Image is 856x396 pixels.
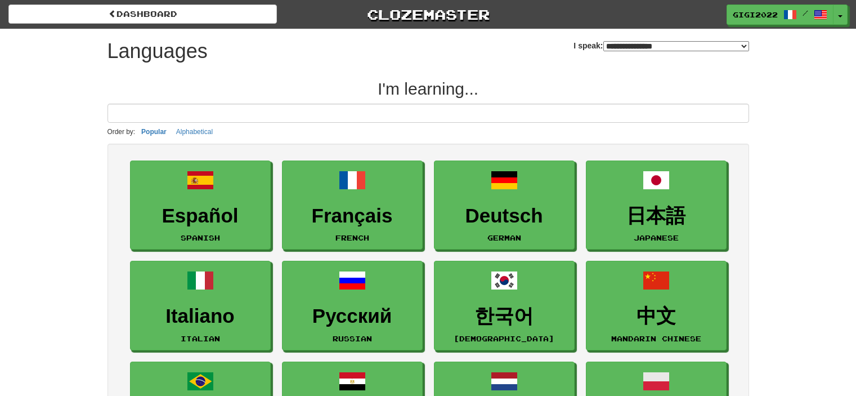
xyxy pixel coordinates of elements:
small: [DEMOGRAPHIC_DATA] [454,335,554,342]
h3: Русский [288,305,416,327]
h3: 한국어 [440,305,568,327]
h2: I'm learning... [107,79,749,98]
span: / [803,9,808,17]
a: 中文Mandarin Chinese [586,261,727,350]
button: Popular [138,126,170,138]
small: Mandarin Chinese [611,335,701,342]
a: ItalianoItalian [130,261,271,350]
a: DeutschGerman [434,161,575,250]
a: РусскийRussian [282,261,423,350]
select: I speak: [603,41,749,51]
small: Italian [181,335,220,342]
h3: Deutsch [440,205,568,227]
small: Japanese [634,234,679,242]
a: 日本語Japanese [586,161,727,250]
span: Gigi2022 [733,10,778,20]
h3: Français [288,205,416,227]
a: dashboard [8,5,277,24]
h3: Italiano [136,305,265,327]
small: French [335,234,369,242]
a: FrançaisFrench [282,161,423,250]
small: Spanish [181,234,220,242]
a: Clozemaster [294,5,562,24]
small: Russian [333,335,372,342]
label: I speak: [573,40,749,51]
a: 한국어[DEMOGRAPHIC_DATA] [434,261,575,350]
h3: Español [136,205,265,227]
a: EspañolSpanish [130,161,271,250]
button: Alphabetical [173,126,216,138]
h3: 日本語 [592,205,720,227]
h3: 中文 [592,305,720,327]
small: Order by: [107,128,136,136]
h1: Languages [107,40,208,63]
small: German [487,234,521,242]
a: Gigi2022 / [727,5,833,25]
